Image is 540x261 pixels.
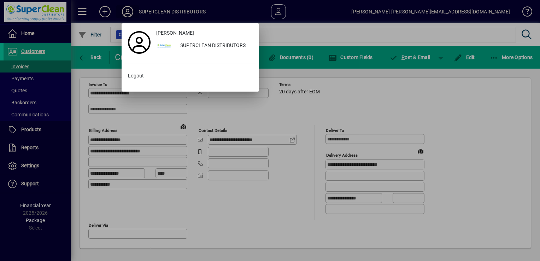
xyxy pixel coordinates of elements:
span: [PERSON_NAME] [156,29,194,37]
div: SUPERCLEAN DISTRIBUTORS [175,40,256,52]
a: [PERSON_NAME] [153,27,256,40]
span: Logout [128,72,144,80]
a: Profile [125,36,153,49]
button: SUPERCLEAN DISTRIBUTORS [153,40,256,52]
button: Logout [125,70,256,82]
